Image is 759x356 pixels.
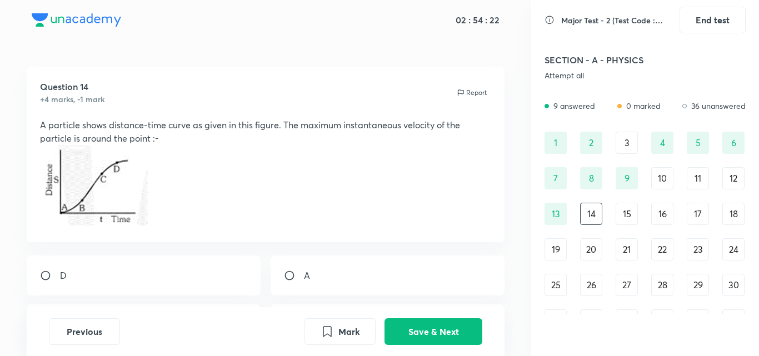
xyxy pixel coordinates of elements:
[40,118,492,145] p: A particle shows distance-time curve as given in this figure. The maximum instantaneous velocity ...
[545,167,567,189] div: 7
[651,238,673,260] div: 22
[471,14,487,26] h5: 54 :
[722,167,745,189] div: 12
[687,238,709,260] div: 23
[487,14,500,26] h5: 22
[651,274,673,296] div: 28
[616,309,638,332] div: 33
[687,274,709,296] div: 29
[456,14,471,26] h5: 02 :
[616,238,638,260] div: 21
[545,203,567,225] div: 13
[722,309,745,332] div: 36
[40,93,104,105] h6: +4 marks, -1 mark
[553,100,595,112] p: 9 answered
[60,269,67,282] p: D
[580,238,602,260] div: 20
[545,53,685,67] h5: SECTION - A - PHYSICS
[691,100,746,112] p: 36 unanswered
[680,7,746,33] button: End test
[651,167,673,189] div: 10
[616,274,638,296] div: 27
[580,167,602,189] div: 8
[456,88,465,97] img: report icon
[616,167,638,189] div: 9
[687,309,709,332] div: 35
[561,14,672,26] h6: Major Test - 2 (Test Code : 213101)
[626,100,661,112] p: 0 marked
[545,132,567,154] div: 1
[385,318,482,345] button: Save & Next
[40,145,148,225] img: 30-08-25-06:58:50-AM
[687,203,709,225] div: 17
[304,269,310,282] p: A
[545,238,567,260] div: 19
[304,318,376,345] button: Mark
[40,80,104,93] h5: Question 14
[545,71,685,80] div: Attempt all
[580,132,602,154] div: 2
[722,274,745,296] div: 30
[580,309,602,332] div: 32
[616,132,638,154] div: 3
[687,167,709,189] div: 11
[722,238,745,260] div: 24
[722,132,745,154] div: 6
[616,203,638,225] div: 15
[722,203,745,225] div: 18
[651,203,673,225] div: 16
[49,318,120,345] button: Previous
[651,132,673,154] div: 4
[545,274,567,296] div: 25
[580,203,602,225] div: 14
[545,309,567,332] div: 31
[687,132,709,154] div: 5
[466,88,487,98] p: Report
[580,274,602,296] div: 26
[651,309,673,332] div: 34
